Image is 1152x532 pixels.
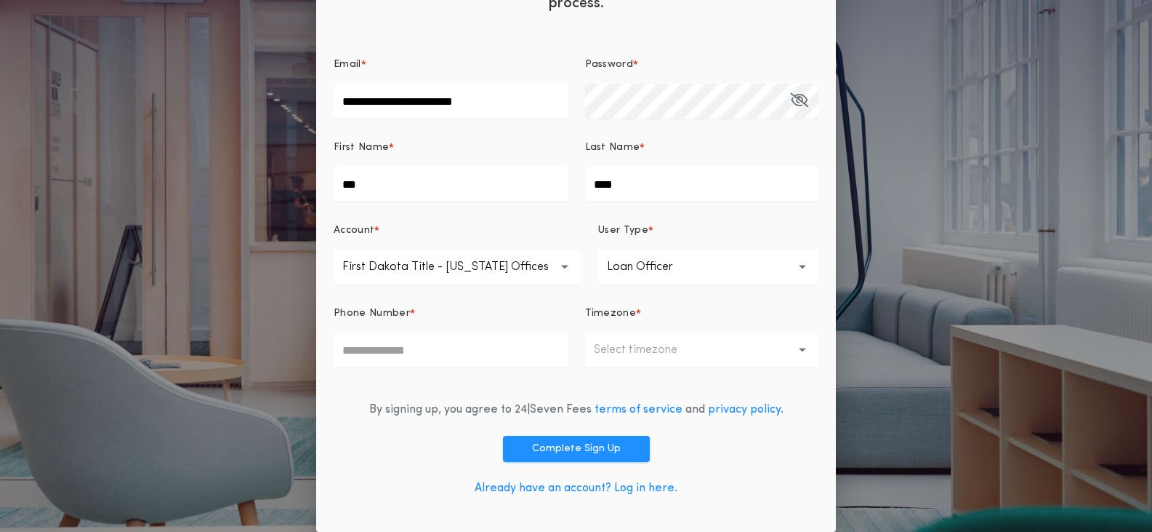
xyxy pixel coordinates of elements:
[585,306,637,321] p: Timezone
[594,341,701,359] p: Select timezone
[334,333,568,368] input: Phone Number*
[475,483,677,494] a: Already have an account? Log in here.
[585,84,819,119] input: Password*
[598,250,818,285] button: Loan Officer
[595,404,682,416] a: terms of service
[334,140,389,155] p: First Name
[607,258,696,276] p: Loan Officer
[334,84,568,119] input: Email*
[585,140,640,155] p: Last Name
[708,404,784,416] a: privacy policy.
[369,401,784,418] div: By signing up, you agree to 24|Seven Fees and
[334,57,361,72] p: Email
[503,436,650,462] button: Complete Sign Up
[585,167,819,202] input: Last Name*
[790,84,808,119] button: Password*
[334,306,410,321] p: Phone Number
[585,333,819,368] button: Select timezone
[334,250,581,285] button: First Dakota Title - [US_STATE] Offices
[598,223,648,238] p: User Type
[334,167,568,202] input: First Name*
[342,258,572,276] p: First Dakota Title - [US_STATE] Offices
[585,57,634,72] p: Password
[334,223,374,238] p: Account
